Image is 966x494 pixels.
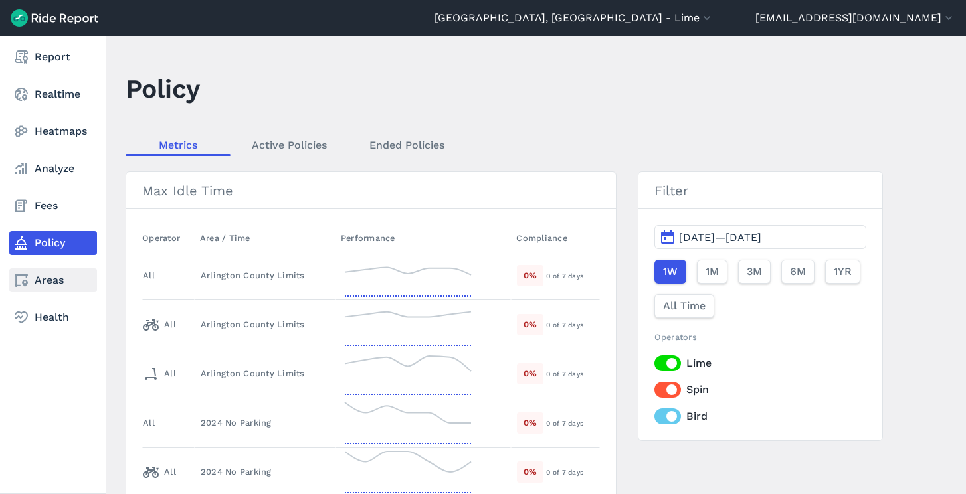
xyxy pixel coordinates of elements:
[654,294,714,318] button: All Time
[790,264,806,280] span: 6M
[638,172,882,209] h3: Filter
[516,229,567,244] span: Compliance
[834,264,852,280] span: 1YR
[143,269,155,282] div: All
[143,461,176,483] div: All
[654,225,866,249] button: [DATE]—[DATE]
[517,412,543,433] div: 0 %
[663,264,678,280] span: 1W
[231,135,348,155] a: Active Policies
[9,268,97,292] a: Areas
[143,416,155,429] div: All
[546,466,599,478] div: 0 of 7 days
[546,417,599,429] div: 0 of 7 days
[654,260,686,284] button: 1W
[663,298,706,314] span: All Time
[201,367,330,380] div: Arlington County Limits
[126,135,231,155] a: Metrics
[517,314,543,335] div: 0 %
[738,260,771,284] button: 3M
[9,305,97,329] a: Health
[9,45,97,69] a: Report
[9,231,97,255] a: Policy
[654,408,866,424] label: Bird
[9,82,97,106] a: Realtime
[201,269,330,282] div: Arlington County Limits
[143,314,176,335] div: All
[9,194,97,218] a: Fees
[706,264,719,280] span: 1M
[142,225,195,251] th: Operator
[126,172,616,209] h3: Max Idle Time
[143,363,176,384] div: All
[517,363,543,384] div: 0 %
[201,465,330,478] div: 2024 No Parking
[679,231,761,244] span: [DATE]—[DATE]
[336,225,512,251] th: Performance
[517,265,543,286] div: 0 %
[654,355,866,371] label: Lime
[697,260,727,284] button: 1M
[201,416,330,429] div: 2024 No Parking
[546,368,599,380] div: 0 of 7 days
[654,382,866,398] label: Spin
[195,225,336,251] th: Area / Time
[435,10,714,26] button: [GEOGRAPHIC_DATA], [GEOGRAPHIC_DATA] - Lime
[755,10,955,26] button: [EMAIL_ADDRESS][DOMAIN_NAME]
[654,332,697,342] span: Operators
[781,260,815,284] button: 6M
[825,260,860,284] button: 1YR
[348,135,466,155] a: Ended Policies
[517,461,543,482] div: 0 %
[201,318,330,331] div: Arlington County Limits
[126,70,200,107] h1: Policy
[9,157,97,181] a: Analyze
[546,319,599,331] div: 0 of 7 days
[11,9,98,27] img: Ride Report
[9,120,97,143] a: Heatmaps
[546,270,599,282] div: 0 of 7 days
[747,264,762,280] span: 3M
